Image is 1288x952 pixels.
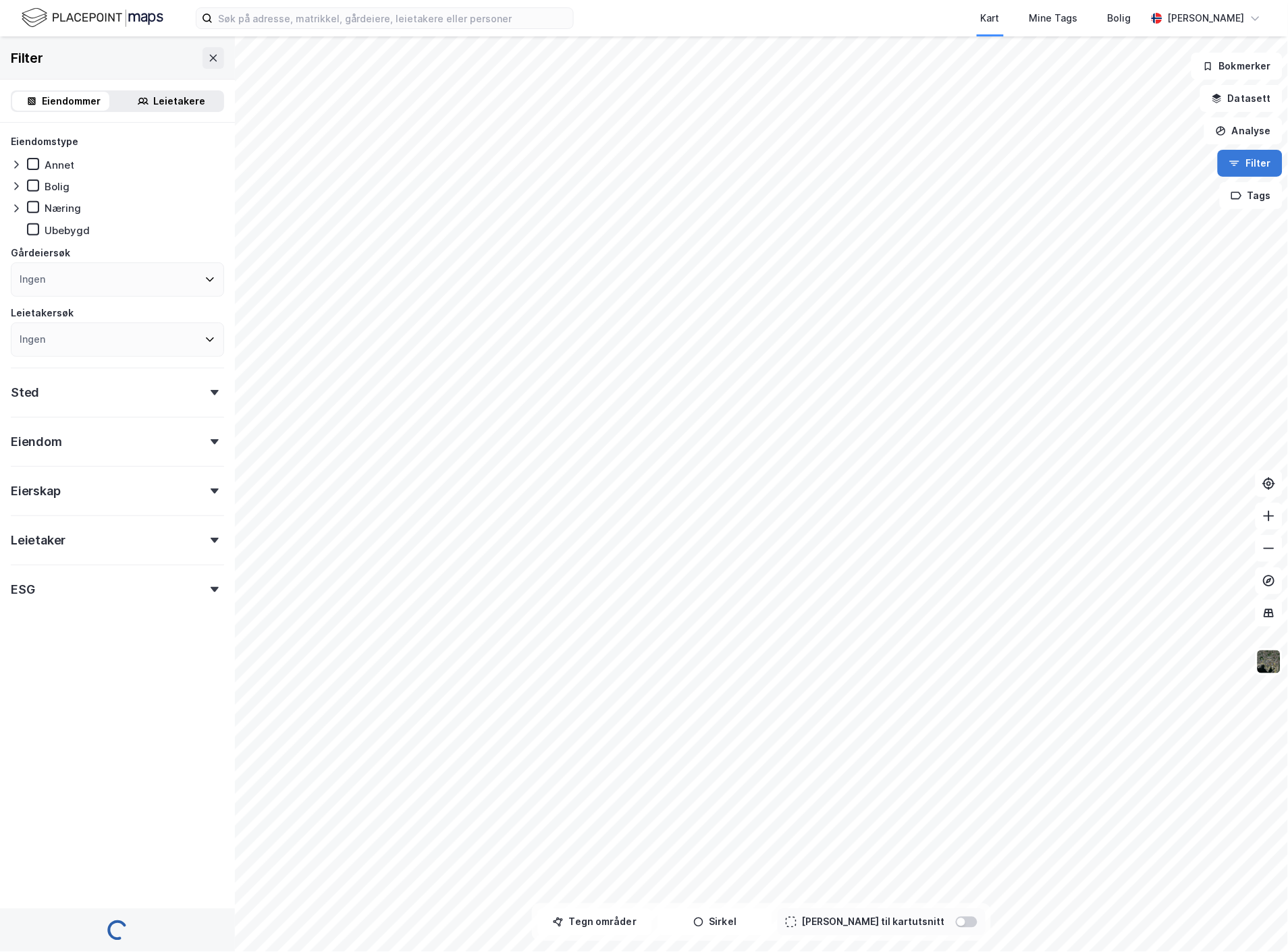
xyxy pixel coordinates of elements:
div: Filter [11,47,43,69]
div: Sted [11,385,39,401]
div: Kart [981,10,1000,26]
img: spinner.a6d8c91a73a9ac5275cf975e30b51cfb.svg [107,920,128,941]
div: [PERSON_NAME] [1168,10,1245,26]
button: Tegn områder [537,909,652,936]
div: Gårdeiersøk [11,245,70,261]
div: Ubebygd [45,224,90,237]
div: Eiendom [11,434,62,450]
div: Eiendomstype [11,134,78,150]
div: Eierskap [11,483,60,499]
div: [PERSON_NAME] til kartutsnitt [802,914,945,930]
img: logo.f888ab2527a4732fd821a326f86c7f29.svg [22,6,163,30]
div: Eiendommer [43,93,101,109]
button: Sirkel [658,909,772,936]
div: Leietaker [11,532,65,549]
div: Leietakersøk [11,305,74,321]
div: ESG [11,582,34,598]
div: Ingen [20,331,45,347]
div: Kontrollprogram for chat [1220,887,1288,952]
div: Leietakere [154,93,206,109]
div: Bolig [45,180,70,193]
div: Annet [45,159,74,171]
div: Mine Tags [1029,10,1078,26]
button: Bokmerker [1191,53,1283,80]
div: Ingen [20,271,45,287]
button: Analyse [1204,117,1283,144]
button: Datasett [1200,85,1283,112]
button: Filter [1218,150,1283,177]
div: Bolig [1108,10,1131,26]
img: 9k= [1256,649,1282,675]
iframe: Chat Widget [1220,887,1288,952]
button: Tags [1220,182,1283,209]
div: Næring [45,202,81,215]
input: Søk på adresse, matrikkel, gårdeiere, leietakere eller personer [213,8,573,28]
